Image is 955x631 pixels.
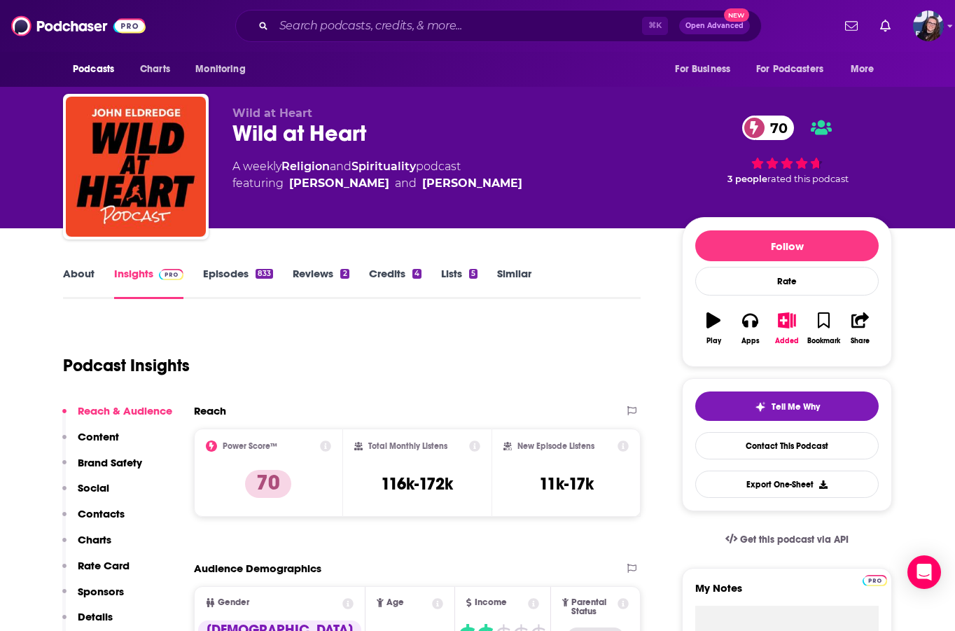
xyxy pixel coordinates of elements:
[140,60,170,79] span: Charts
[256,269,273,279] div: 833
[293,267,349,299] a: Reviews2
[469,269,478,279] div: 5
[874,14,896,38] a: Show notifications dropdown
[732,303,768,354] button: Apps
[73,60,114,79] span: Podcasts
[740,534,849,546] span: Get this podcast via API
[66,97,206,237] img: Wild at Heart
[63,56,132,83] button: open menu
[755,401,766,412] img: tell me why sparkle
[571,598,615,616] span: Parental Status
[63,267,95,299] a: About
[714,522,860,557] a: Get this podcast via API
[78,610,113,623] p: Details
[741,337,760,345] div: Apps
[695,267,879,296] div: Rate
[78,507,125,520] p: Contacts
[186,56,263,83] button: open menu
[767,174,849,184] span: rated this podcast
[839,14,863,38] a: Show notifications dropdown
[747,56,844,83] button: open menu
[386,598,404,607] span: Age
[756,60,823,79] span: For Podcasters
[78,430,119,443] p: Content
[62,456,142,482] button: Brand Safety
[131,56,179,83] a: Charts
[395,175,417,192] span: and
[742,116,795,140] a: 70
[807,337,840,345] div: Bookmark
[724,8,749,22] span: New
[114,267,183,299] a: InsightsPodchaser Pro
[727,174,767,184] span: 3 people
[412,269,421,279] div: 4
[11,13,146,39] img: Podchaser - Follow, Share and Rate Podcasts
[289,175,389,192] div: [PERSON_NAME]
[62,585,124,611] button: Sponsors
[232,175,522,192] span: featuring
[381,473,453,494] h3: 116k-172k
[274,15,642,37] input: Search podcasts, credits, & more...
[695,432,879,459] a: Contact This Podcast
[841,56,892,83] button: open menu
[539,473,594,494] h3: 11k-17k
[78,481,109,494] p: Social
[675,60,730,79] span: For Business
[441,267,478,299] a: Lists5
[235,10,762,42] div: Search podcasts, credits, & more...
[78,533,111,546] p: Charts
[642,17,668,35] span: ⌘ K
[497,267,531,299] a: Similar
[842,303,879,354] button: Share
[223,441,277,451] h2: Power Score™
[851,337,870,345] div: Share
[351,160,416,173] a: Spirituality
[369,267,421,299] a: Credits4
[62,430,119,456] button: Content
[851,60,874,79] span: More
[695,471,879,498] button: Export One-Sheet
[78,559,130,572] p: Rate Card
[78,404,172,417] p: Reach & Audience
[805,303,842,354] button: Bookmark
[78,456,142,469] p: Brand Safety
[232,158,522,192] div: A weekly podcast
[665,56,748,83] button: open menu
[63,355,190,376] h1: Podcast Insights
[203,267,273,299] a: Episodes833
[682,106,892,193] div: 70 3 peoplerated this podcast
[775,337,799,345] div: Added
[281,160,330,173] a: Religion
[340,269,349,279] div: 2
[78,585,124,598] p: Sponsors
[475,598,507,607] span: Income
[422,175,522,192] div: [PERSON_NAME]
[159,269,183,280] img: Podchaser Pro
[907,555,941,589] div: Open Intercom Messenger
[685,22,744,29] span: Open Advanced
[62,507,125,533] button: Contacts
[62,533,111,559] button: Charts
[232,106,312,120] span: Wild at Heart
[330,160,351,173] span: and
[245,470,291,498] p: 70
[913,11,944,41] span: Logged in as CallieDaruk
[913,11,944,41] button: Show profile menu
[863,573,887,586] a: Pro website
[194,404,226,417] h2: Reach
[695,581,879,606] label: My Notes
[695,391,879,421] button: tell me why sparkleTell Me Why
[695,230,879,261] button: Follow
[772,401,820,412] span: Tell Me Why
[62,559,130,585] button: Rate Card
[195,60,245,79] span: Monitoring
[679,18,750,34] button: Open AdvancedNew
[695,303,732,354] button: Play
[194,562,321,575] h2: Audience Demographics
[517,441,594,451] h2: New Episode Listens
[706,337,721,345] div: Play
[756,116,795,140] span: 70
[218,598,249,607] span: Gender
